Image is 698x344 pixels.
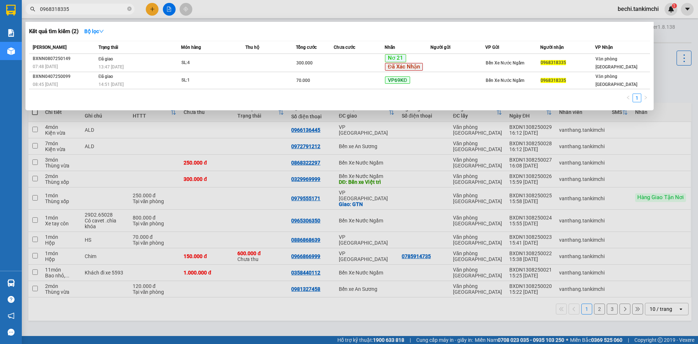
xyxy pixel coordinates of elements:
[296,45,317,50] span: Tổng cước
[99,56,113,62] span: Đã giao
[7,47,15,55] img: warehouse-icon
[540,45,564,50] span: Người nhận
[385,63,423,71] span: Đã Xác Nhận
[595,45,613,50] span: VP Nhận
[430,45,450,50] span: Người gửi
[486,60,524,66] span: Bến Xe Nước Ngầm
[245,45,259,50] span: Thu hộ
[79,25,110,37] button: Bộ lọcdown
[385,45,395,50] span: Nhãn
[181,59,236,67] div: SL: 4
[33,45,67,50] span: [PERSON_NAME]
[485,45,499,50] span: VP Gửi
[99,82,124,87] span: 14:51 [DATE]
[99,45,118,50] span: Trạng thái
[8,329,15,336] span: message
[486,78,524,83] span: Bến Xe Nước Ngầm
[624,94,633,102] button: left
[296,78,310,83] span: 70.000
[595,56,637,70] span: Văn phòng [GEOGRAPHIC_DATA]
[33,73,96,80] div: BXNN0407250099
[30,7,35,12] span: search
[641,94,650,102] li: Next Page
[385,76,410,84] span: VP69KĐ
[181,45,201,50] span: Món hàng
[641,94,650,102] button: right
[84,28,104,34] strong: Bộ lọc
[7,29,15,37] img: solution-icon
[8,296,15,303] span: question-circle
[624,94,633,102] li: Previous Page
[633,94,641,102] li: 1
[296,60,313,66] span: 300.000
[385,54,406,62] span: Nơ 21
[643,95,648,100] span: right
[99,64,124,70] span: 13:47 [DATE]
[40,5,126,13] input: Tìm tên, số ĐT hoặc mã đơn
[541,60,566,65] span: 0968318335
[181,76,236,84] div: SL: 1
[127,6,132,13] span: close-circle
[6,5,16,16] img: logo-vxr
[8,312,15,319] span: notification
[541,78,566,83] span: 0968318335
[626,95,630,100] span: left
[595,74,637,87] span: Văn phòng [GEOGRAPHIC_DATA]
[127,7,132,11] span: close-circle
[633,94,641,102] a: 1
[33,82,58,87] span: 08:45 [DATE]
[33,55,96,63] div: BXNN0807250149
[7,279,15,287] img: warehouse-icon
[99,29,104,34] span: down
[99,74,113,79] span: Đã giao
[334,45,355,50] span: Chưa cước
[29,28,79,35] h3: Kết quả tìm kiếm ( 2 )
[33,64,58,69] span: 07:48 [DATE]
